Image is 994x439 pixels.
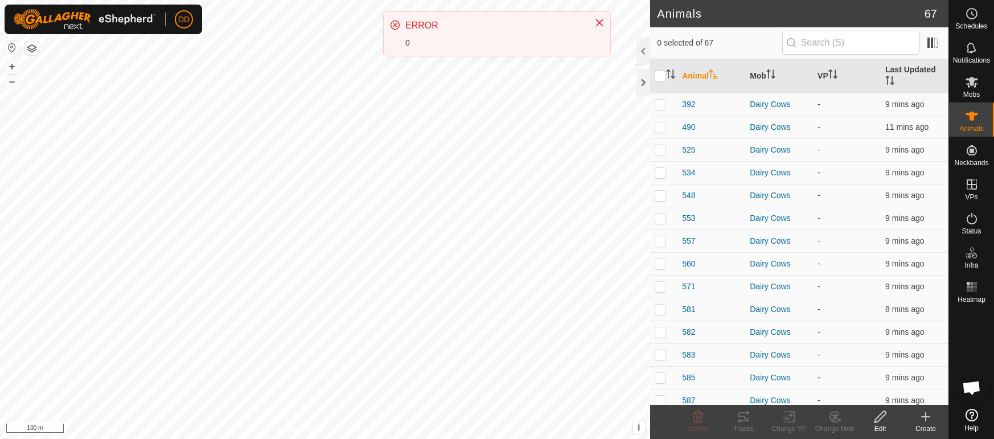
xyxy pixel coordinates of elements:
button: + [5,60,19,73]
button: – [5,75,19,88]
span: 67 [925,5,937,22]
span: 553 [682,212,695,224]
span: 490 [682,121,695,133]
button: Map Layers [25,42,39,55]
a: Privacy Policy [280,424,323,434]
div: Edit [857,424,903,434]
span: i [638,422,640,432]
a: Open chat [955,371,989,405]
a: Contact Us [336,424,370,434]
span: Infra [964,262,978,269]
span: 1 Sept 2025, 7:41 am [885,350,924,359]
div: Dairy Cows [750,167,808,179]
div: Dairy Cows [750,212,808,224]
span: Notifications [953,57,990,64]
app-display-virtual-paddock-transition: - [818,305,820,314]
div: Dairy Cows [750,144,808,156]
span: 548 [682,190,695,202]
p-sorticon: Activate to sort [766,71,775,80]
div: Dairy Cows [750,258,808,270]
app-display-virtual-paddock-transition: - [818,100,820,109]
app-display-virtual-paddock-transition: - [818,350,820,359]
app-display-virtual-paddock-transition: - [818,373,820,382]
div: Dairy Cows [750,121,808,133]
app-display-virtual-paddock-transition: - [818,168,820,177]
th: Mob [745,59,813,93]
span: 1 Sept 2025, 7:42 am [885,373,924,382]
span: 1 Sept 2025, 7:41 am [885,191,924,200]
a: Help [949,404,994,436]
app-display-virtual-paddock-transition: - [818,214,820,223]
div: Dairy Cows [750,190,808,202]
div: Dairy Cows [750,326,808,338]
div: Tracks [721,424,766,434]
th: Animal [677,59,745,93]
span: Help [964,425,979,432]
span: 585 [682,372,695,384]
span: 581 [682,303,695,315]
span: 1 Sept 2025, 7:41 am [885,145,924,154]
span: Mobs [963,91,980,98]
th: VP [813,59,881,93]
div: Create [903,424,948,434]
span: Animals [959,125,984,132]
span: 0 selected of 67 [657,37,782,49]
span: 1 Sept 2025, 7:42 am [885,259,924,268]
th: Last Updated [881,59,948,93]
span: Delete [688,425,708,433]
div: Dairy Cows [750,349,808,361]
p-sorticon: Activate to sort [666,71,675,80]
div: ERROR [405,19,583,32]
span: 1 Sept 2025, 7:41 am [885,396,924,405]
span: 1 Sept 2025, 7:41 am [885,168,924,177]
span: Status [962,228,981,235]
span: 587 [682,395,695,407]
button: i [632,421,645,434]
span: Schedules [955,23,987,30]
span: 583 [682,349,695,361]
span: 1 Sept 2025, 7:42 am [885,327,924,337]
app-display-virtual-paddock-transition: - [818,259,820,268]
span: 1 Sept 2025, 7:40 am [885,122,929,132]
img: Gallagher Logo [14,9,156,30]
span: 1 Sept 2025, 7:42 am [885,100,924,109]
span: 392 [682,99,695,110]
h2: Animals [657,7,925,20]
span: 557 [682,235,695,247]
span: 534 [682,167,695,179]
app-display-virtual-paddock-transition: - [818,282,820,291]
p-sorticon: Activate to sort [828,71,837,80]
div: Dairy Cows [750,99,808,110]
app-display-virtual-paddock-transition: - [818,145,820,154]
app-display-virtual-paddock-transition: - [818,396,820,405]
app-display-virtual-paddock-transition: - [818,191,820,200]
div: Dairy Cows [750,235,808,247]
span: Neckbands [954,159,988,166]
p-sorticon: Activate to sort [885,77,894,87]
div: 0 [405,37,583,49]
app-display-virtual-paddock-transition: - [818,236,820,245]
span: 571 [682,281,695,293]
span: DD [178,14,190,26]
span: VPs [965,194,977,200]
span: 1 Sept 2025, 7:41 am [885,214,924,223]
span: 525 [682,144,695,156]
span: 560 [682,258,695,270]
div: Dairy Cows [750,303,808,315]
app-display-virtual-paddock-transition: - [818,122,820,132]
button: Reset Map [5,41,19,55]
span: 1 Sept 2025, 7:42 am [885,305,924,314]
div: Dairy Cows [750,281,808,293]
div: Dairy Cows [750,372,808,384]
span: 1 Sept 2025, 7:41 am [885,236,924,245]
p-sorticon: Activate to sort [709,71,718,80]
div: Change VP [766,424,812,434]
span: 582 [682,326,695,338]
span: Heatmap [958,296,985,303]
input: Search (S) [782,31,920,55]
span: 1 Sept 2025, 7:42 am [885,282,924,291]
div: Dairy Cows [750,395,808,407]
app-display-virtual-paddock-transition: - [818,327,820,337]
button: Close [592,15,607,31]
div: Change Mob [812,424,857,434]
